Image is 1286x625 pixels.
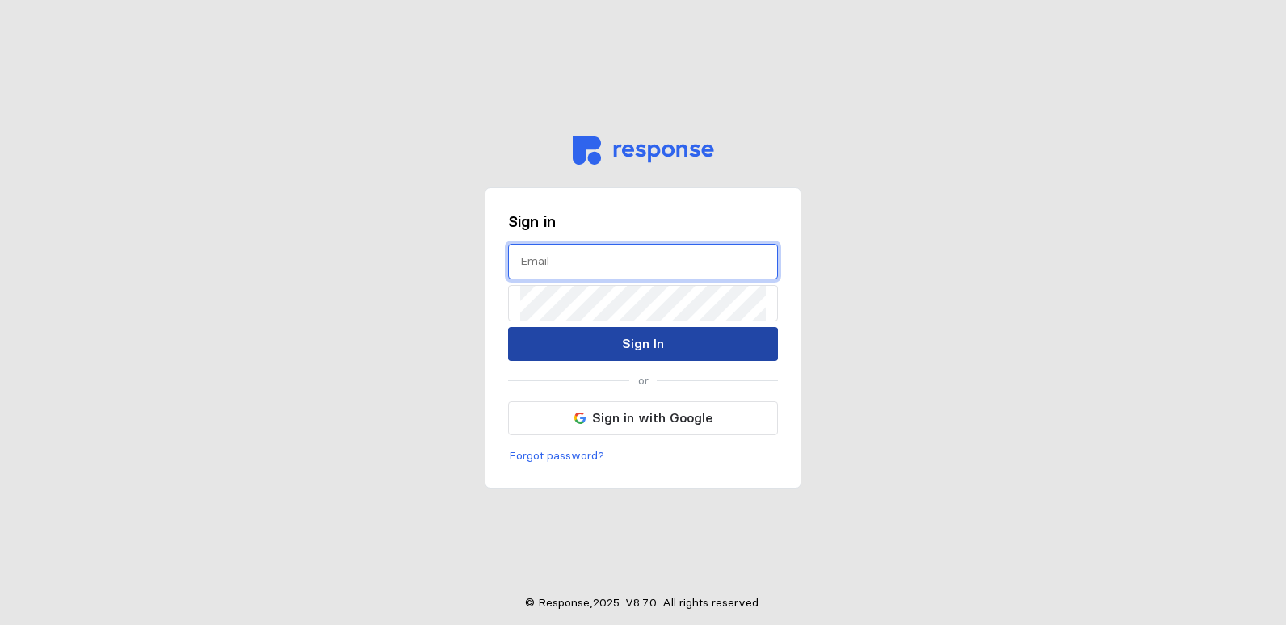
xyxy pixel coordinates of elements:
[508,401,778,435] button: Sign in with Google
[525,594,761,612] p: © Response, 2025 . V 8.7.0 . All rights reserved.
[574,413,586,424] img: svg%3e
[508,211,778,233] h3: Sign in
[592,408,712,428] p: Sign in with Google
[508,447,605,466] button: Forgot password?
[508,327,778,361] button: Sign In
[520,245,766,279] input: Email
[509,447,604,465] p: Forgot password?
[622,333,664,354] p: Sign In
[638,372,649,390] p: or
[573,136,714,165] img: svg%3e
